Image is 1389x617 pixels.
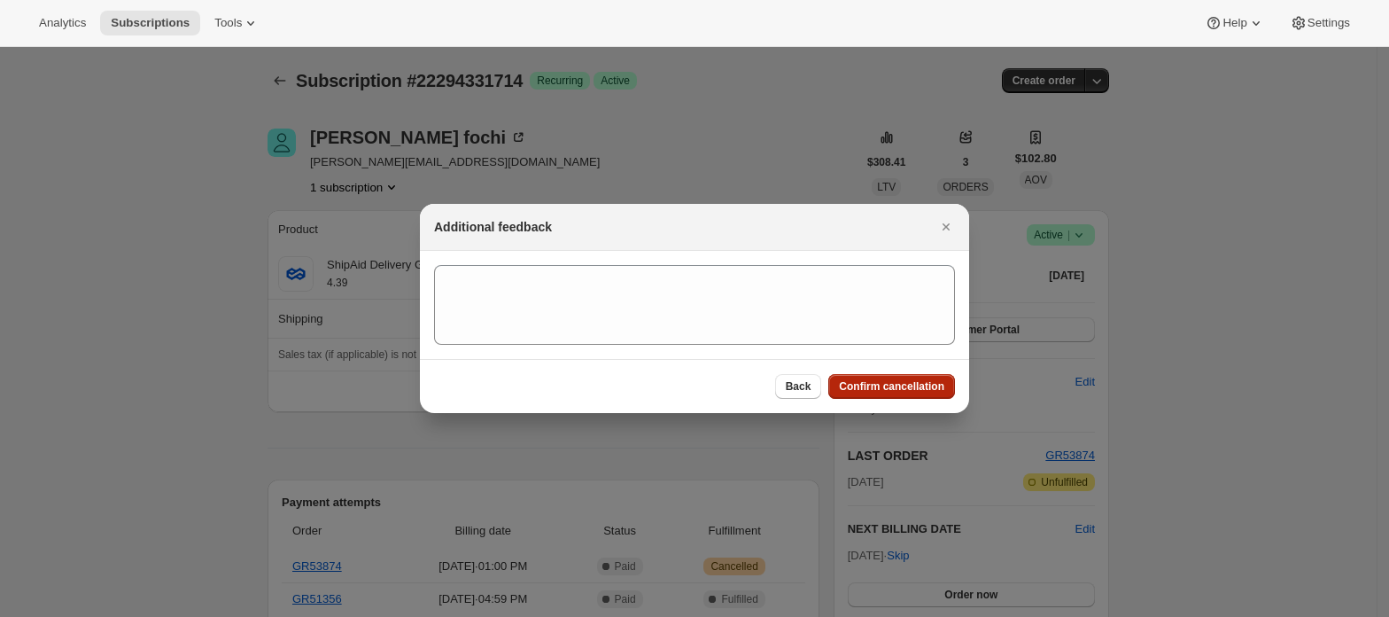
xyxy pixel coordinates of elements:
span: Tools [214,16,242,30]
button: Back [775,374,822,399]
button: Help [1194,11,1275,35]
button: Close [934,215,958,239]
button: Subscriptions [100,11,200,35]
button: Settings [1279,11,1361,35]
button: Tools [204,11,270,35]
span: Confirm cancellation [839,379,944,394]
button: Analytics [28,11,97,35]
span: Analytics [39,16,86,30]
span: Back [786,379,811,394]
button: Confirm cancellation [828,374,955,399]
h2: Additional feedback [434,218,552,236]
span: Settings [1308,16,1350,30]
span: Subscriptions [111,16,190,30]
span: Help [1222,16,1246,30]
